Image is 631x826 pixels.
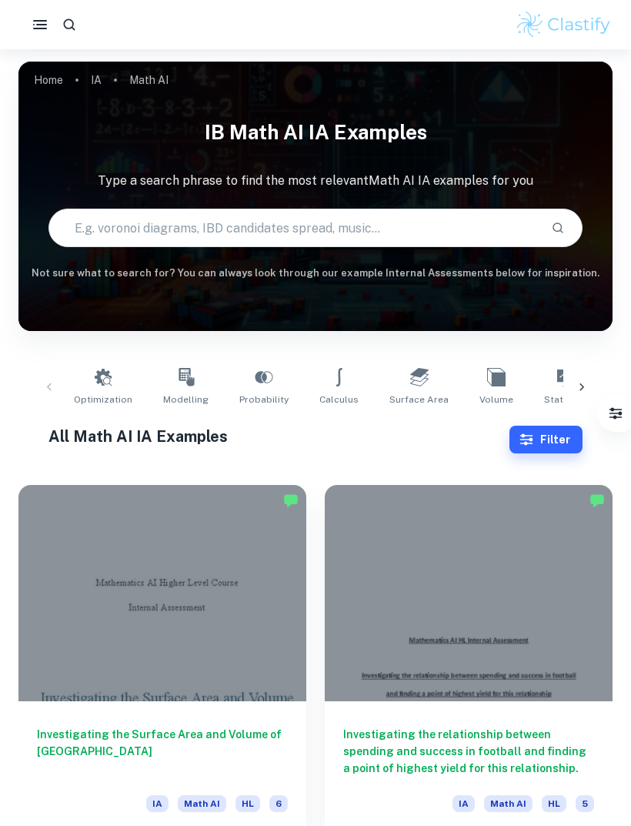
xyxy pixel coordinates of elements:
h1: All Math AI IA Examples [48,425,510,448]
span: Probability [239,393,289,406]
p: Type a search phrase to find the most relevant Math AI IA examples for you [18,172,613,190]
button: Filter [509,426,583,453]
a: IA [91,69,102,91]
span: Optimization [74,393,132,406]
img: Marked [283,493,299,508]
span: Math AI [178,795,226,812]
p: Math AI [129,72,169,89]
span: Math AI [484,795,533,812]
span: 6 [269,795,288,812]
a: Home [34,69,63,91]
span: Calculus [319,393,359,406]
h6: Investigating the relationship between spending and success in football and finding a point of hi... [343,726,594,777]
button: Filter [600,398,631,429]
span: HL [542,795,566,812]
input: E.g. voronoi diagrams, IBD candidates spread, music... [49,206,539,249]
span: IA [146,795,169,812]
h1: IB Math AI IA examples [18,111,613,153]
img: Marked [589,493,605,508]
h6: Not sure what to search for? You can always look through our example Internal Assessments below f... [18,266,613,281]
span: Modelling [163,393,209,406]
span: 5 [576,795,594,812]
span: Volume [479,393,513,406]
h6: Investigating the Surface Area and Volume of [GEOGRAPHIC_DATA] [37,726,288,777]
span: HL [235,795,260,812]
span: IA [452,795,475,812]
span: Statistics [544,393,588,406]
span: Surface Area [389,393,449,406]
button: Search [545,215,571,241]
img: Clastify logo [515,9,613,40]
